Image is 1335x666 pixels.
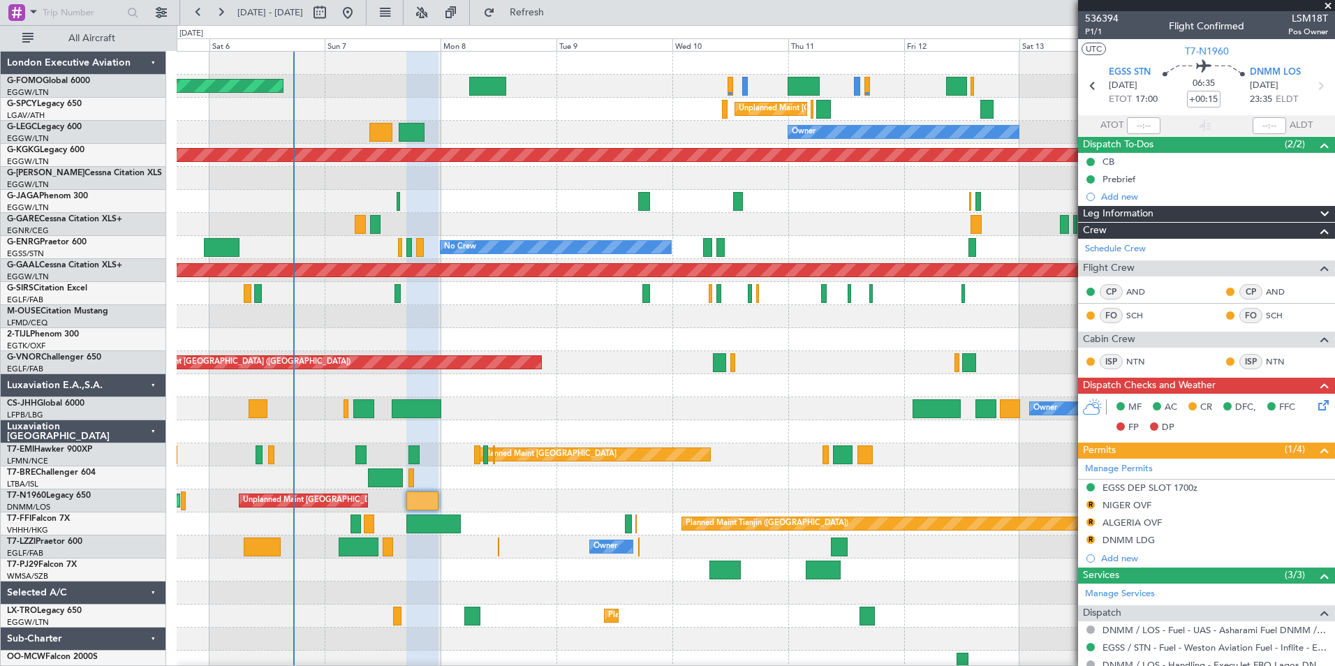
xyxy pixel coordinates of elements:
a: LX-TROLegacy 650 [7,607,82,615]
div: EGSS DEP SLOT 1700z [1102,482,1197,494]
span: 2-TIJL [7,330,30,339]
span: G-GAAL [7,261,39,269]
span: 536394 [1085,11,1119,26]
a: NTN [1126,355,1158,368]
a: G-ENRGPraetor 600 [7,238,87,246]
button: All Aircraft [15,27,152,50]
div: Fri 12 [904,38,1020,51]
div: Sat 13 [1019,38,1135,51]
a: T7-LZZIPraetor 600 [7,538,82,546]
a: EGSS/STN [7,249,44,259]
input: Trip Number [43,2,123,23]
span: ALDT [1290,119,1313,133]
div: No Crew [444,237,476,258]
span: Pos Owner [1288,26,1328,38]
span: P1/1 [1085,26,1119,38]
span: Permits [1083,443,1116,459]
span: (1/4) [1285,442,1305,457]
span: G-KGKG [7,146,40,154]
input: --:-- [1127,117,1160,134]
a: EGSS / STN - Fuel - Weston Aviation Fuel - Inflite - EGSS / STN [1102,642,1328,653]
span: CR [1200,401,1212,415]
a: T7-N1960Legacy 650 [7,491,91,500]
span: [DATE] [1250,79,1278,93]
span: DFC, [1235,401,1256,415]
a: DNMM/LOS [7,502,50,512]
a: Manage Permits [1085,462,1153,476]
span: T7-N1960 [1185,44,1229,59]
a: AND [1126,286,1158,298]
div: Wed 10 [672,38,788,51]
div: Unplanned Maint [GEOGRAPHIC_DATA] ([GEOGRAPHIC_DATA]) [243,490,473,511]
span: AC [1165,401,1177,415]
a: T7-BREChallenger 604 [7,468,96,477]
a: G-SIRSCitation Excel [7,284,87,293]
a: EGLF/FAB [7,364,43,374]
a: G-VNORChallenger 650 [7,353,101,362]
span: All Aircraft [36,34,147,43]
button: Refresh [477,1,561,24]
div: Sat 6 [209,38,325,51]
span: G-[PERSON_NAME] [7,169,84,177]
div: Flight Confirmed [1169,19,1244,34]
span: G-LEGC [7,123,37,131]
span: T7-N1960 [7,491,46,500]
div: DNMM LDG [1102,534,1155,546]
a: LFPB/LBG [7,410,43,420]
a: EGGW/LTN [7,87,49,98]
div: Owner [792,121,816,142]
div: ISP [1100,354,1123,369]
a: G-LEGCLegacy 600 [7,123,82,131]
div: NIGER OVF [1102,499,1151,511]
span: G-JAGA [7,192,39,200]
a: Manage Services [1085,587,1155,601]
div: ISP [1239,354,1262,369]
span: T7-FFI [7,515,31,523]
span: LX-TRO [7,607,37,615]
div: Planned Maint [GEOGRAPHIC_DATA] [483,444,617,465]
span: Cabin Crew [1083,332,1135,348]
div: Planned Maint Tianjin ([GEOGRAPHIC_DATA]) [686,513,848,534]
a: EGLF/FAB [7,295,43,305]
span: CS-JHH [7,399,37,408]
a: WMSA/SZB [7,571,48,582]
a: EGGW/LTN [7,202,49,213]
span: EGSS STN [1109,66,1151,80]
span: 23:35 [1250,93,1272,107]
div: Planned Maint [GEOGRAPHIC_DATA] ([GEOGRAPHIC_DATA]) [131,352,351,373]
div: Thu 11 [788,38,904,51]
span: G-VNOR [7,353,41,362]
button: R [1086,501,1095,509]
span: Flight Crew [1083,260,1135,276]
span: FP [1128,421,1139,435]
a: Schedule Crew [1085,242,1146,256]
a: LFMN/NCE [7,456,48,466]
a: G-GARECessna Citation XLS+ [7,215,122,223]
a: EGNR/CEG [7,225,49,236]
a: LGAV/ATH [7,110,45,121]
a: EGGW/LTN [7,179,49,190]
span: T7-PJ29 [7,561,38,569]
a: NTN [1266,355,1297,368]
a: LFMD/CEQ [7,318,47,328]
a: OO-MCWFalcon 2000S [7,653,98,661]
div: [DATE] [179,28,203,40]
div: Sun 7 [325,38,441,51]
span: (3/3) [1285,568,1305,582]
span: Leg Information [1083,206,1153,222]
span: (2/2) [1285,137,1305,151]
div: Tue 9 [556,38,672,51]
button: UTC [1082,43,1106,55]
span: T7-EMI [7,445,34,454]
a: T7-EMIHawker 900XP [7,445,92,454]
a: CS-JHHGlobal 6000 [7,399,84,408]
div: CP [1239,284,1262,299]
span: G-ENRG [7,238,40,246]
a: SCH [1266,309,1297,322]
div: Prebrief [1102,173,1135,185]
div: CP [1100,284,1123,299]
a: AND [1266,286,1297,298]
span: DNMM LOS [1250,66,1301,80]
a: T7-FFIFalcon 7X [7,515,70,523]
a: G-GAALCessna Citation XLS+ [7,261,122,269]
